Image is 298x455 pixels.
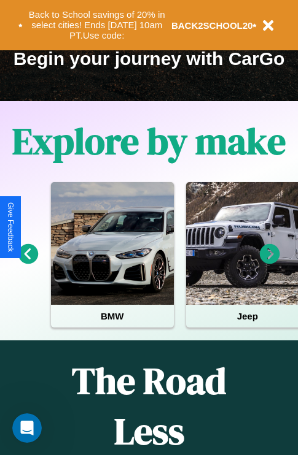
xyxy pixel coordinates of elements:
h1: Explore by make [12,116,286,166]
iframe: Intercom live chat [12,413,42,443]
h4: BMW [51,305,174,327]
b: BACK2SCHOOL20 [171,20,253,31]
div: Give Feedback [6,202,15,252]
button: Back to School savings of 20% in select cities! Ends [DATE] 10am PT.Use code: [23,6,171,44]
